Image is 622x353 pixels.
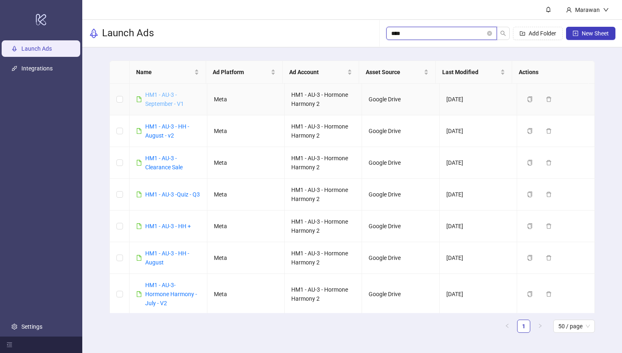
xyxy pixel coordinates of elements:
[520,30,525,36] span: folder-add
[534,320,547,333] button: right
[546,128,552,134] span: delete
[362,179,439,210] td: Google Drive
[21,65,53,72] a: Integrations
[130,61,206,84] th: Name
[501,320,514,333] li: Previous Page
[573,30,578,36] span: plus-square
[440,115,517,147] td: [DATE]
[145,282,197,306] a: HM1 - AU-3- Hormone Harmony - July - V2
[518,320,530,332] a: 1
[527,255,533,261] span: copy
[285,115,362,147] td: HM1 - AU-3 - Hormone Harmony 2
[527,128,533,134] span: copy
[546,96,552,102] span: delete
[440,84,517,115] td: [DATE]
[285,242,362,274] td: HM1 - AU-3 - Hormone Harmony 2
[102,27,154,40] h3: Launch Ads
[285,210,362,242] td: HM1 - AU-3 - Hormone Harmony 2
[289,68,346,77] span: Ad Account
[207,147,285,179] td: Meta
[136,223,142,229] span: file
[285,84,362,115] td: HM1 - AU-3 - Hormone Harmony 2
[505,323,510,328] span: left
[527,291,533,297] span: copy
[529,30,556,37] span: Add Folder
[207,84,285,115] td: Meta
[572,5,603,14] div: Marawan
[582,30,609,37] span: New Sheet
[440,274,517,315] td: [DATE]
[546,291,552,297] span: delete
[545,7,551,12] span: bell
[136,128,142,134] span: file
[136,255,142,261] span: file
[366,68,422,77] span: Asset Source
[527,160,533,166] span: copy
[436,61,512,84] th: Last Modified
[440,242,517,274] td: [DATE]
[440,179,517,210] td: [DATE]
[359,61,436,84] th: Asset Source
[442,68,499,77] span: Last Modified
[558,320,590,332] span: 50 / page
[213,68,269,77] span: Ad Platform
[145,91,184,107] a: HM1 - AU-3 - September - V1
[136,192,142,197] span: file
[145,191,200,198] a: HM1 - AU-3 -Quiz - Q3
[285,274,362,315] td: HM1 - AU-3 - Hormone Harmony 2
[145,250,189,266] a: HM1 - AU-3 - HH - August
[362,84,439,115] td: Google Drive
[487,31,492,36] button: close-circle
[362,210,439,242] td: Google Drive
[362,242,439,274] td: Google Drive
[145,155,183,171] a: HM1 - AU-3 - Clearance Sale
[440,210,517,242] td: [DATE]
[207,242,285,274] td: Meta
[207,274,285,315] td: Meta
[21,323,42,330] a: Settings
[136,160,142,166] span: file
[553,320,595,333] div: Page Size
[136,291,142,297] span: file
[362,147,439,179] td: Google Drive
[283,61,359,84] th: Ad Account
[566,27,615,40] button: New Sheet
[534,320,547,333] li: Next Page
[7,342,12,348] span: menu-fold
[603,7,609,13] span: down
[362,274,439,315] td: Google Drive
[362,115,439,147] td: Google Drive
[136,68,193,77] span: Name
[546,192,552,197] span: delete
[501,320,514,333] button: left
[546,255,552,261] span: delete
[527,96,533,102] span: copy
[136,96,142,102] span: file
[527,192,533,197] span: copy
[546,160,552,166] span: delete
[206,61,283,84] th: Ad Platform
[207,115,285,147] td: Meta
[500,30,506,36] span: search
[517,320,530,333] li: 1
[440,147,517,179] td: [DATE]
[527,223,533,229] span: copy
[512,61,589,84] th: Actions
[21,46,52,52] a: Launch Ads
[207,210,285,242] td: Meta
[513,27,563,40] button: Add Folder
[207,179,285,210] td: Meta
[145,223,191,229] a: HM1 - AU-3 - HH +
[145,123,189,139] a: HM1 - AU-3 - HH - August - v2
[546,223,552,229] span: delete
[566,7,572,13] span: user
[285,179,362,210] td: HM1 - AU-3 - Hormone Harmony 2
[538,323,543,328] span: right
[285,147,362,179] td: HM1 - AU-3 - Hormone Harmony 2
[89,28,99,38] span: rocket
